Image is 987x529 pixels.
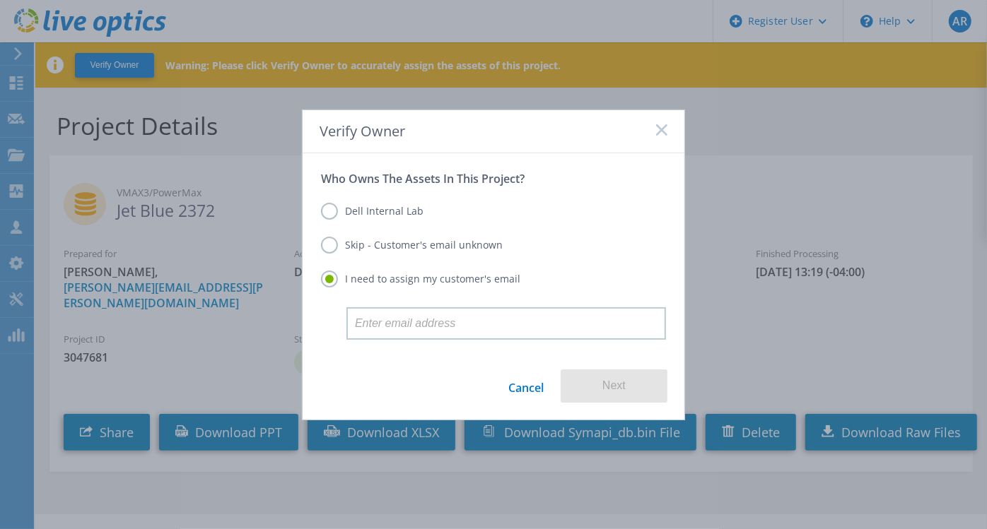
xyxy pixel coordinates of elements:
[508,369,544,403] a: Cancel
[320,121,405,141] span: Verify Owner
[321,172,666,186] p: Who Owns The Assets In This Project?
[346,307,666,340] input: Enter email address
[321,271,520,287] label: I need to assign my customer's email
[321,237,503,254] label: Skip - Customer's email unknown
[561,369,667,403] button: Next
[321,203,424,220] label: Dell Internal Lab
